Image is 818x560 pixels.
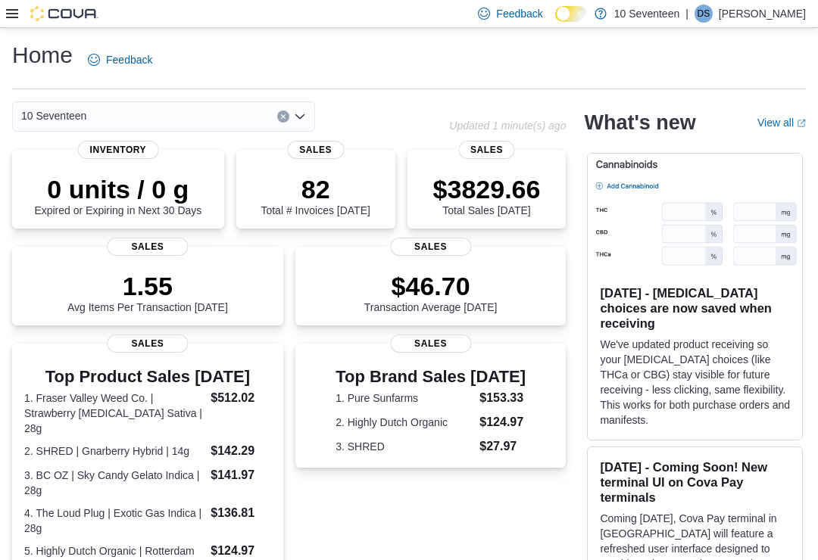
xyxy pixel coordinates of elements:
[698,5,710,23] span: DS
[458,141,515,159] span: Sales
[600,337,790,428] p: We've updated product receiving so your [MEDICAL_DATA] choices (like THCa or CBG) stay visible fo...
[600,459,790,505] h3: [DATE] - Coming Soon! New terminal UI on Cova Pay terminals
[34,174,201,216] div: Expired or Expiring in Next 30 Days
[82,45,158,75] a: Feedback
[336,415,473,430] dt: 2. Highly Dutch Organic
[364,271,498,313] div: Transaction Average [DATE]
[496,6,542,21] span: Feedback
[797,119,806,128] svg: External link
[584,110,695,135] h2: What's new
[211,542,270,560] dd: $124.97
[336,439,473,454] dt: 3. SHRED
[24,468,204,498] dt: 3. BC OZ | Sky Candy Gelato Indica | 28g
[390,238,471,256] span: Sales
[336,368,526,386] h3: Top Brand Sales [DATE]
[106,52,152,67] span: Feedback
[211,466,270,484] dd: $141.97
[12,40,73,70] h1: Home
[600,285,790,331] h3: [DATE] - [MEDICAL_DATA] choices are now saved when receiving
[261,174,370,204] p: 82
[287,141,344,159] span: Sales
[107,334,188,353] span: Sales
[614,5,679,23] p: 10 Seventeen
[24,506,204,536] dt: 4. The Loud Plug | Exotic Gas Indica | 28g
[78,141,159,159] span: Inventory
[67,271,228,313] div: Avg Items Per Transaction [DATE]
[24,390,204,436] dt: 1. Fraser Valley Weed Co. | Strawberry [MEDICAL_DATA] Sativa | 28g
[555,6,587,22] input: Dark Mode
[336,390,473,406] dt: 1. Pure Sunfarms
[24,443,204,459] dt: 2. SHRED | Gnarberry Hybrid | 14g
[695,5,713,23] div: Dave Seegar
[277,110,289,123] button: Clear input
[211,389,270,407] dd: $512.02
[479,389,526,407] dd: $153.33
[479,413,526,431] dd: $124.97
[364,271,498,301] p: $46.70
[34,174,201,204] p: 0 units / 0 g
[390,334,471,353] span: Sales
[294,110,306,123] button: Open list of options
[261,174,370,216] div: Total # Invoices [DATE]
[107,238,188,256] span: Sales
[555,22,556,23] span: Dark Mode
[433,174,541,216] div: Total Sales [DATE]
[211,504,270,522] dd: $136.81
[433,174,541,204] p: $3829.66
[479,437,526,456] dd: $27.97
[24,368,271,386] h3: Top Product Sales [DATE]
[30,6,98,21] img: Cova
[449,120,566,132] p: Updated 1 minute(s) ago
[685,5,688,23] p: |
[211,442,270,460] dd: $142.29
[757,117,806,129] a: View allExternal link
[67,271,228,301] p: 1.55
[719,5,806,23] p: [PERSON_NAME]
[21,107,86,125] span: 10 Seventeen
